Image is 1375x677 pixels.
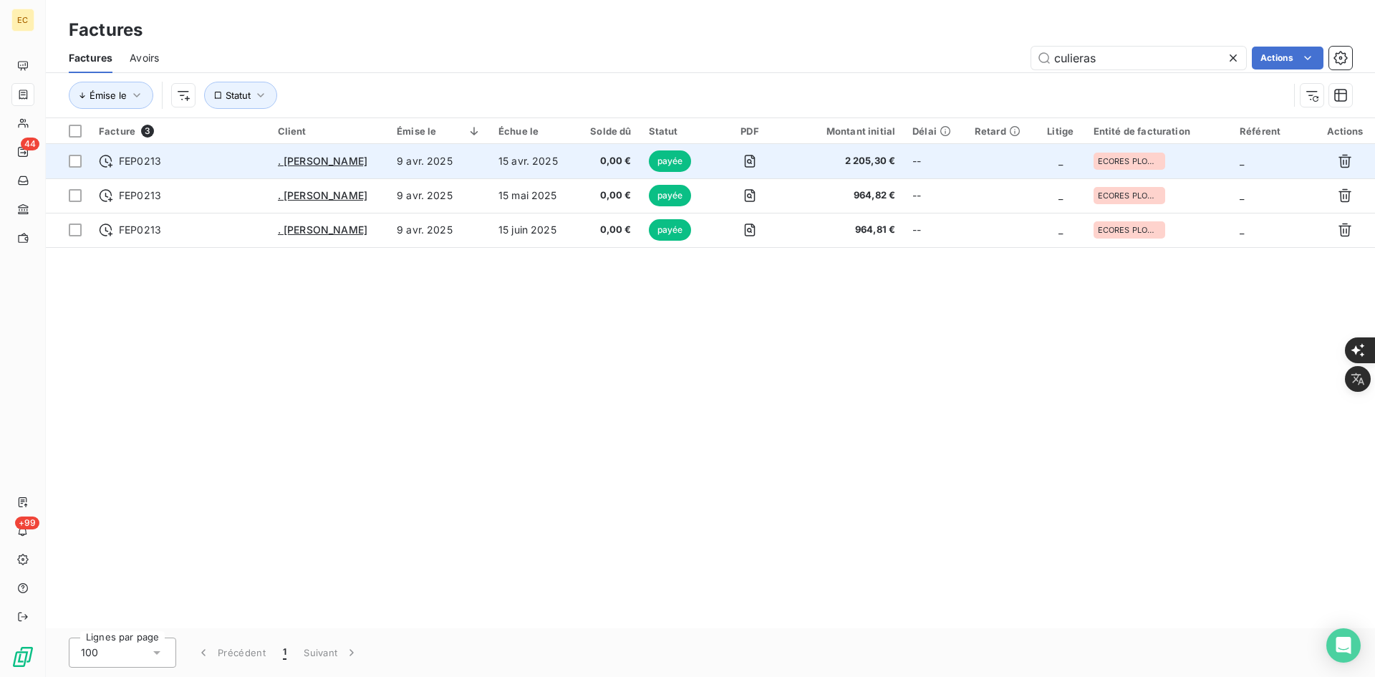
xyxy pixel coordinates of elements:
[649,185,692,206] span: payée
[283,645,286,660] span: 1
[649,219,692,241] span: payée
[1323,125,1366,137] div: Actions
[904,213,966,247] td: --
[720,125,781,137] div: PDF
[797,223,895,237] span: 964,81 €
[11,645,34,668] img: Logo LeanPay
[99,125,135,137] span: Facture
[278,155,367,167] span: . [PERSON_NAME]
[204,82,277,109] button: Statut
[69,51,112,65] span: Factures
[1045,125,1076,137] div: Litige
[1094,125,1222,137] div: Entité de facturation
[1326,628,1361,663] div: Open Intercom Messenger
[584,125,632,137] div: Solde dû
[797,154,895,168] span: 2 205,30 €
[797,125,895,137] div: Montant initial
[797,188,895,203] span: 964,82 €
[119,223,161,237] span: FEP0213
[388,144,490,178] td: 9 avr. 2025
[388,178,490,213] td: 9 avr. 2025
[1058,155,1063,167] span: _
[1098,191,1161,200] span: ECORES PLOMBERIE
[21,138,39,150] span: 44
[188,638,274,668] button: Précédent
[274,638,295,668] button: 1
[1058,224,1063,236] span: _
[1098,226,1161,234] span: ECORES PLOMBERIE
[397,125,481,137] div: Émise le
[1252,47,1323,69] button: Actions
[649,125,703,137] div: Statut
[584,154,632,168] span: 0,00 €
[649,150,692,172] span: payée
[1240,125,1306,137] div: Référent
[1058,189,1063,201] span: _
[1031,47,1246,69] input: Rechercher
[1240,224,1244,236] span: _
[388,213,490,247] td: 9 avr. 2025
[295,638,367,668] button: Suivant
[278,189,367,201] span: . [PERSON_NAME]
[490,144,575,178] td: 15 avr. 2025
[912,125,957,137] div: Délai
[1240,155,1244,167] span: _
[584,223,632,237] span: 0,00 €
[119,154,161,168] span: FEP0213
[1098,157,1161,165] span: ECORES PLOMBERIE
[119,188,161,203] span: FEP0213
[69,82,153,109] button: Émise le
[15,517,39,529] span: +99
[90,90,127,101] span: Émise le
[904,178,966,213] td: --
[975,125,1028,137] div: Retard
[226,90,251,101] span: Statut
[490,213,575,247] td: 15 juin 2025
[490,178,575,213] td: 15 mai 2025
[11,9,34,32] div: EC
[1240,189,1244,201] span: _
[69,17,143,43] h3: Factures
[904,144,966,178] td: --
[278,125,380,137] div: Client
[81,645,98,660] span: 100
[584,188,632,203] span: 0,00 €
[141,125,154,138] span: 3
[498,125,566,137] div: Échue le
[130,51,159,65] span: Avoirs
[278,224,367,236] span: . [PERSON_NAME]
